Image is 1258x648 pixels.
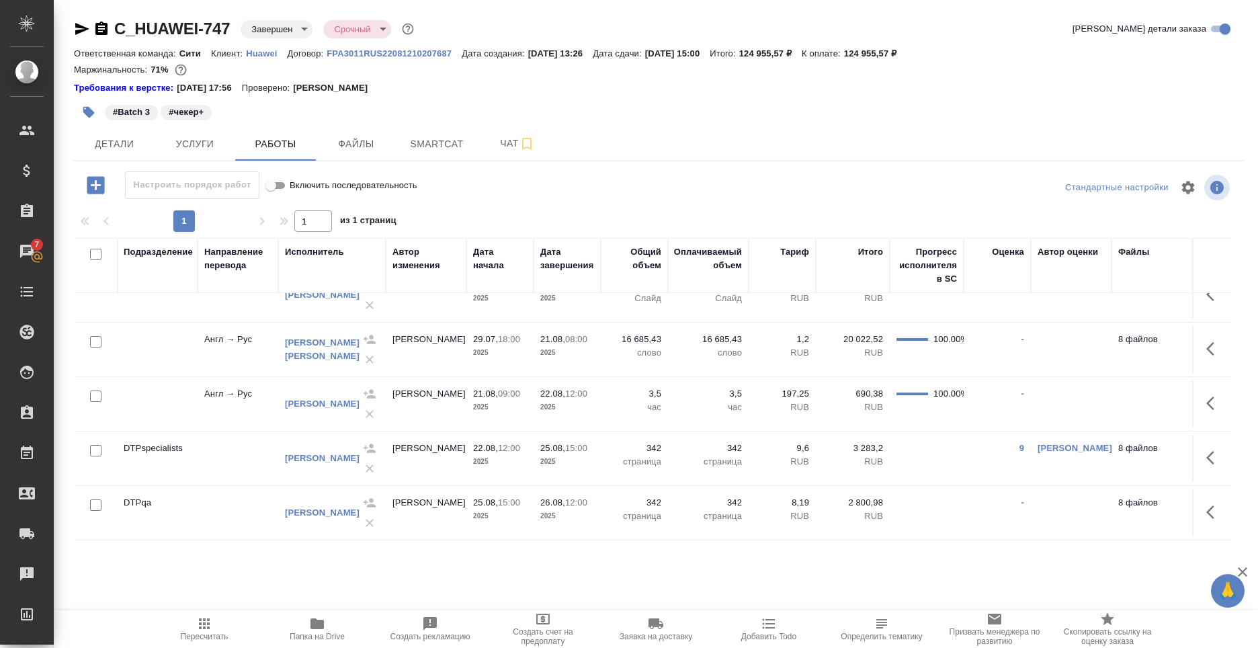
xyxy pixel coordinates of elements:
td: DTPqa [117,489,198,536]
p: 25.08, [473,497,498,508]
p: 22.08, [540,389,565,399]
button: Скопировать ссылку для ЯМессенджера [74,21,90,37]
p: 690,38 [823,387,883,401]
div: Дата завершения [540,245,594,272]
p: 12:00 [565,497,587,508]
p: 197,25 [755,387,809,401]
a: - [1021,389,1024,399]
a: [PERSON_NAME] [285,399,360,409]
p: 26.08, [540,497,565,508]
p: 342 [607,442,661,455]
button: 30080.28 RUB; [172,61,190,79]
p: 21.08, [473,389,498,399]
a: [PERSON_NAME] [285,453,360,463]
div: Подразделение [124,245,193,259]
p: [DATE] 17:56 [177,81,242,95]
a: 9 [1019,443,1024,453]
p: RUB [755,292,809,305]
p: 21.08, [540,334,565,344]
span: [PERSON_NAME] детали заказа [1073,22,1206,36]
button: Завершен [247,24,296,35]
div: Нажми, чтобы открыть папку с инструкцией [74,81,177,95]
p: Клиент: [211,48,246,58]
div: Автор изменения [392,245,460,272]
span: из 1 страниц [340,212,396,232]
p: FPA3011RUS22081210207687 [327,48,462,58]
p: час [607,401,661,414]
p: RUB [755,401,809,414]
span: Посмотреть информацию [1204,175,1232,200]
div: Оплачиваемый объем [674,245,742,272]
td: [PERSON_NAME] [386,380,466,428]
td: Англ → Рус [198,380,278,428]
a: [PERSON_NAME] [285,508,360,518]
p: Дата создания: [462,48,528,58]
p: RUB [823,401,883,414]
p: 18:00 [498,334,520,344]
button: Срочный [330,24,374,35]
div: Завершен [323,20,390,38]
p: слово [675,346,742,360]
td: DTPspecialists [117,272,198,319]
p: Проверено: [242,81,294,95]
p: RUB [823,455,883,469]
span: 7 [26,238,47,251]
p: Слайд [607,292,661,305]
td: [PERSON_NAME] [386,272,466,319]
span: Чат [485,135,550,152]
a: Требования к верстке: [74,81,177,95]
p: К оплате: [802,48,844,58]
div: Тариф [780,245,809,259]
p: 8 файлов [1118,333,1185,346]
p: 2025 [473,401,527,414]
button: 🙏 [1211,574,1245,608]
p: [DATE] 13:26 [528,48,593,58]
a: - [1021,497,1024,508]
span: Smartcat [405,136,469,153]
div: Общий объем [607,245,661,272]
p: страница [607,455,661,469]
span: чекер+ [159,106,213,117]
td: [PERSON_NAME] [386,326,466,373]
p: Итого: [710,48,739,58]
p: 2025 [540,455,594,469]
p: 9,6 [755,442,809,455]
p: Слайд [675,292,742,305]
p: 2025 [473,346,527,360]
a: [PERSON_NAME] [PERSON_NAME] [285,337,360,361]
p: 8,19 [755,496,809,510]
div: Исполнитель [285,245,344,259]
span: Работы [243,136,308,153]
a: - [1021,334,1024,344]
p: 3 283,2 [823,442,883,455]
p: час [675,401,742,414]
p: #Batch 3 [113,106,150,119]
span: Услуги [163,136,227,153]
p: RUB [823,510,883,523]
p: 12:00 [565,389,587,399]
div: Автор оценки [1038,245,1098,259]
span: 🙏 [1216,577,1239,605]
p: 2025 [473,455,527,469]
td: [PERSON_NAME] [386,489,466,536]
p: 09:00 [498,389,520,399]
button: Добавить работу [77,171,114,199]
p: 2025 [540,401,594,414]
p: 3,5 [675,387,742,401]
div: 100.00% [933,387,957,401]
p: Маржинальность: [74,65,151,75]
button: Здесь прячутся важные кнопки [1198,333,1230,365]
span: Batch 3 [103,106,159,117]
a: Huawei [246,47,287,58]
p: 8 файлов [1118,442,1185,455]
a: 7 [3,235,50,268]
a: FPA3011RUS22081210207687 [327,47,462,58]
div: split button [1062,177,1172,198]
p: Huawei [246,48,287,58]
p: 2025 [473,292,527,305]
td: [PERSON_NAME] [386,435,466,482]
span: Детали [82,136,146,153]
p: Договор: [288,48,327,58]
p: Сити [179,48,211,58]
p: Дата сдачи: [593,48,644,58]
